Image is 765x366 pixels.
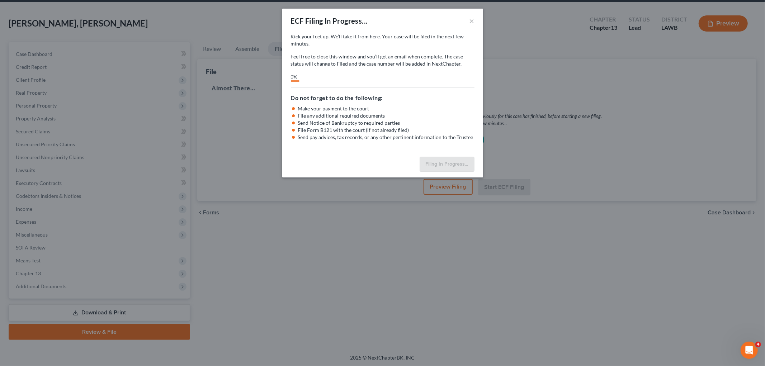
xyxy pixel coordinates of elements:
li: File Form B121 with the court (if not already filed) [298,127,474,134]
p: Kick your feet up. We’ll take it from here. Your case will be filed in the next few minutes. [291,33,474,47]
li: Send pay advices, tax records, or any other pertinent information to the Trustee [298,134,474,141]
div: ECF Filing In Progress... [291,16,368,26]
li: Send Notice of Bankruptcy to required parties [298,119,474,127]
h5: Do not forget to do the following: [291,94,474,102]
p: Feel free to close this window and you’ll get an email when complete. The case status will change... [291,53,474,67]
li: Make your payment to the court [298,105,474,112]
li: File any additional required documents [298,112,474,119]
iframe: Intercom live chat [741,342,758,359]
span: 4 [755,342,761,347]
button: × [469,16,474,25]
button: Filing In Progress... [420,157,474,172]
